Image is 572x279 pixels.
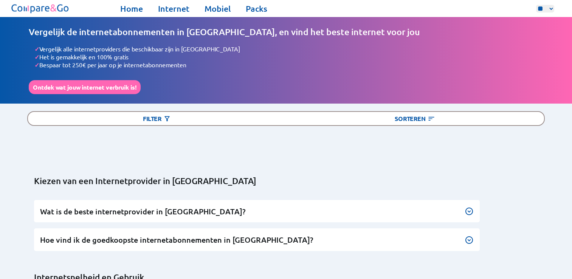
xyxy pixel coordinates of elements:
[34,176,544,186] h2: Kiezen van een Internetprovider in [GEOGRAPHIC_DATA]
[286,112,544,125] div: Sorteren
[246,3,267,14] a: Packs
[465,207,474,216] img: Knop om de FAQ tekst met betrekking tot internetproviders uit te vouwen
[34,45,544,53] li: Vergelijk alle internetproviders die beschikbaar zijn in [GEOGRAPHIC_DATA]
[40,235,474,245] h3: Hoe vind ik de goedkoopste internetabonnementen in [GEOGRAPHIC_DATA]?
[34,45,39,53] span: ✓
[163,115,171,122] img: Knop om het internet filtermenu te openen
[34,53,39,61] span: ✓
[28,112,286,125] div: Filter
[205,3,231,14] a: Mobiel
[428,115,435,122] img: Knop om het internet sorteermenu te openen
[29,26,544,37] h1: Vergelijk de internetabonnementen in [GEOGRAPHIC_DATA], en vind het beste internet voor jou
[158,3,189,14] a: Internet
[29,80,141,94] button: Ontdek wat jouw internet verbruik is!
[34,61,544,69] li: Bespaar tot 250€ per jaar op je internetabonnementen
[10,2,71,15] img: Logo of Compare&Go
[465,236,474,245] img: Knop om de FAQ tekst met betrekking tot de goedkoopste internetabonnementen uit te vouwen
[34,53,544,61] li: Het is gemakkelijk en 100% gratis
[34,61,39,69] span: ✓
[40,206,474,217] h3: Wat is de beste internetprovider in [GEOGRAPHIC_DATA]?
[120,3,143,14] a: Home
